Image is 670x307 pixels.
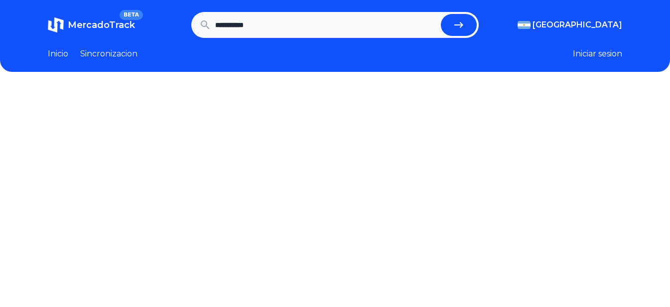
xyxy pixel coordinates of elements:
span: BETA [120,10,143,20]
a: Sincronizacion [80,48,137,60]
button: [GEOGRAPHIC_DATA] [518,19,622,31]
span: MercadoTrack [68,19,135,30]
span: [GEOGRAPHIC_DATA] [533,19,622,31]
a: MercadoTrackBETA [48,17,135,33]
button: Iniciar sesion [573,48,622,60]
img: MercadoTrack [48,17,64,33]
a: Inicio [48,48,68,60]
img: Argentina [518,21,531,29]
